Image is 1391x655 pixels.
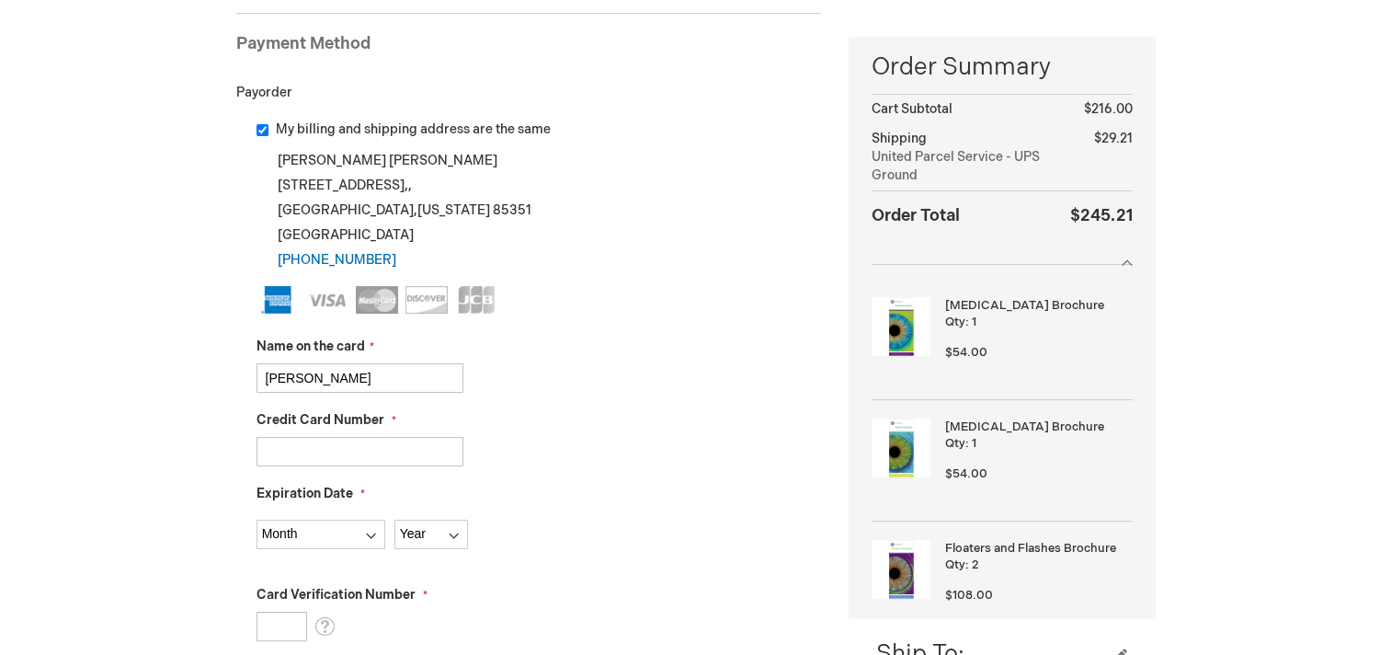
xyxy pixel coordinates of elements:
[972,315,976,329] span: 1
[945,297,1127,315] strong: [MEDICAL_DATA] Brochure
[1084,101,1133,117] span: $216.00
[257,286,299,314] img: American Express
[945,419,1127,436] strong: [MEDICAL_DATA] Brochure
[257,339,365,354] span: Name on the card
[257,587,416,603] span: Card Verification Number
[1094,131,1133,146] span: $29.21
[1070,206,1133,225] span: $245.21
[945,540,1127,557] strong: Floaters and Flashes Brochure
[417,202,490,218] span: [US_STATE]
[236,32,822,65] div: Payment Method
[945,466,987,481] span: $54.00
[872,131,927,146] span: Shipping
[872,201,960,228] strong: Order Total
[278,252,396,268] a: [PHONE_NUMBER]
[872,540,930,599] img: Floaters and Flashes Brochure
[945,436,965,451] span: Qty
[257,612,307,641] input: Card Verification Number
[257,148,822,272] div: [PERSON_NAME] [PERSON_NAME] [STREET_ADDRESS],, [GEOGRAPHIC_DATA] , 85351 [GEOGRAPHIC_DATA]
[872,51,1132,94] span: Order Summary
[405,286,448,314] img: Discover
[872,148,1069,185] span: United Parcel Service - UPS Ground
[257,486,353,501] span: Expiration Date
[972,557,979,572] span: 2
[236,85,292,100] span: Payorder
[872,95,1069,125] th: Cart Subtotal
[945,345,987,360] span: $54.00
[276,121,551,137] span: My billing and shipping address are the same
[257,437,463,466] input: Credit Card Number
[972,436,976,451] span: 1
[257,412,384,428] span: Credit Card Number
[356,286,398,314] img: MasterCard
[455,286,497,314] img: JCB
[306,286,348,314] img: Visa
[945,315,965,329] span: Qty
[945,588,993,603] span: $108.00
[945,557,965,572] span: Qty
[872,419,930,477] img: Cataract Surgery Brochure
[872,297,930,356] img: Detached Retina Brochure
